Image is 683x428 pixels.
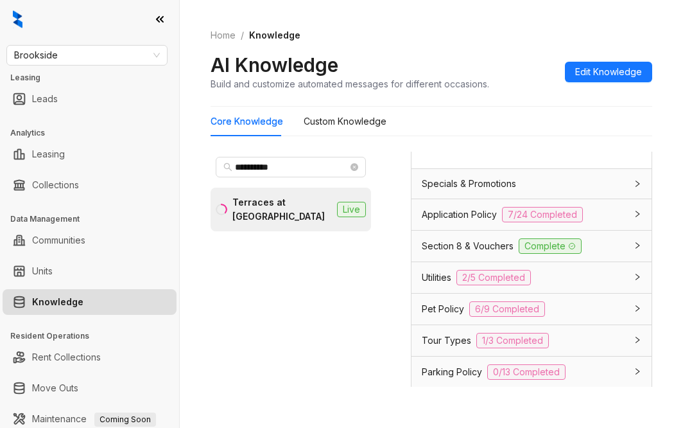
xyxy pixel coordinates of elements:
span: Utilities [422,271,451,285]
li: Units [3,258,177,284]
h3: Analytics [10,127,179,139]
button: Edit Knowledge [565,62,652,82]
span: Tour Types [422,334,471,348]
span: search [223,163,232,172]
span: Pet Policy [422,302,464,316]
span: 2/5 Completed [456,270,531,285]
span: collapsed [634,210,641,218]
h3: Data Management [10,213,179,225]
div: Build and customize automated messages for different occasions. [211,77,489,91]
a: Collections [32,172,79,198]
span: Coming Soon [94,413,156,427]
div: Terraces at [GEOGRAPHIC_DATA] [232,195,332,224]
span: 7/24 Completed [502,207,583,222]
span: 6/9 Completed [469,301,545,317]
span: collapsed [634,336,641,344]
li: Communities [3,227,177,253]
span: close-circle [350,163,358,171]
span: Live [337,202,366,217]
span: Section 8 & Vouchers [422,239,514,253]
span: 0/13 Completed [487,364,566,380]
h3: Leasing [10,72,179,84]
a: Leasing [32,141,65,167]
li: Move Outs [3,375,177,401]
div: Application Policy7/24 Completed [411,199,652,230]
span: collapsed [634,368,641,375]
h3: Resident Operations [10,330,179,342]
a: Units [32,258,53,284]
span: Brookside [14,46,160,65]
li: Collections [3,172,177,198]
div: Tour Types1/3 Completed [411,325,652,356]
li: / [241,28,244,42]
div: Custom Knowledge [304,114,386,129]
span: 1/3 Completed [476,333,549,348]
span: Edit Knowledge [575,65,642,79]
span: Knowledge [249,30,300,40]
div: Utilities2/5 Completed [411,262,652,293]
span: Complete [519,238,582,254]
a: Communities [32,227,85,253]
div: Pet Policy6/9 Completed [411,294,652,325]
div: Core Knowledge [211,114,283,129]
span: collapsed [634,242,641,249]
a: Rent Collections [32,344,101,370]
a: Knowledge [32,289,83,315]
h2: AI Knowledge [211,53,338,77]
div: Specials & Promotions [411,169,652,199]
li: Rent Collections [3,344,177,370]
span: Application Policy [422,208,497,222]
li: Knowledge [3,289,177,315]
span: collapsed [634,305,641,312]
div: Section 8 & VouchersComplete [411,231,652,262]
span: Specials & Promotions [422,177,516,191]
a: Home [208,28,238,42]
img: logo [13,10,22,28]
span: collapsed [634,273,641,281]
li: Leads [3,86,177,112]
span: collapsed [634,180,641,188]
a: Move Outs [32,375,78,401]
a: Leads [32,86,58,112]
span: Parking Policy [422,365,482,379]
li: Leasing [3,141,177,167]
div: Parking Policy0/13 Completed [411,357,652,388]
